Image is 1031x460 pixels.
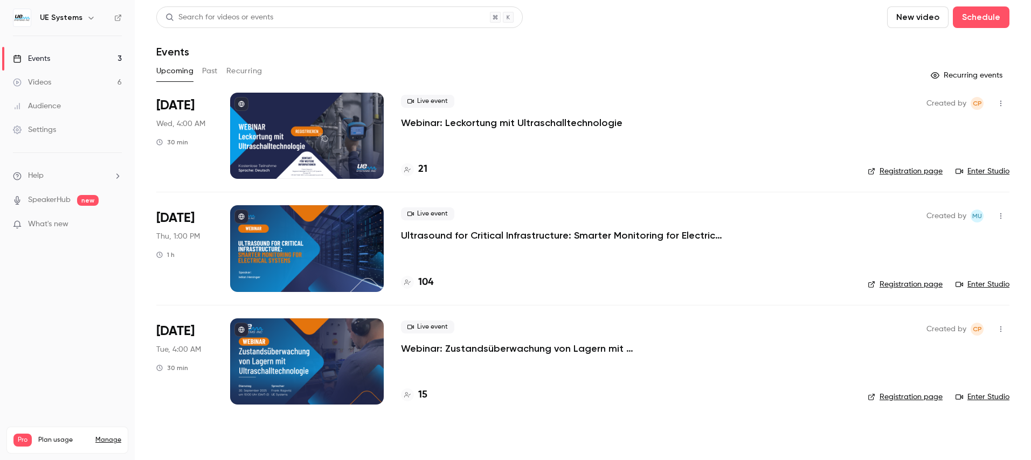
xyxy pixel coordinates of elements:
a: 15 [401,388,427,402]
div: Search for videos or events [165,12,273,23]
div: Sep 30 Tue, 10:00 AM (Europe/Amsterdam) [156,318,213,405]
a: Registration page [868,166,943,177]
a: Enter Studio [956,392,1009,402]
div: Settings [13,124,56,135]
span: Cláudia Pereira [971,323,984,336]
h6: UE Systems [40,12,82,23]
h1: Events [156,45,189,58]
h4: 21 [418,162,427,177]
li: help-dropdown-opener [13,170,122,182]
span: [DATE] [156,97,195,114]
a: Webinar: Leckortung mit Ultraschalltechnologie [401,116,622,129]
a: SpeakerHub [28,194,71,206]
span: Live event [401,207,454,220]
a: Enter Studio [956,166,1009,177]
div: 30 min [156,364,188,372]
span: Pro [13,434,32,447]
div: Audience [13,101,61,111]
span: Plan usage [38,436,89,444]
a: 21 [401,162,427,177]
span: What's new [28,219,68,230]
button: Recurring [226,62,262,80]
button: Past [202,62,218,80]
span: [DATE] [156,323,195,340]
span: Marketing UE Systems [971,210,984,222]
span: new [77,195,99,206]
span: CP [973,97,982,110]
span: Thu, 1:00 PM [156,231,200,242]
button: Upcoming [156,62,193,80]
img: UE Systems [13,9,31,26]
a: Registration page [868,279,943,290]
div: Sep 17 Wed, 10:00 AM (Europe/Amsterdam) [156,93,213,179]
span: [DATE] [156,210,195,227]
span: Tue, 4:00 AM [156,344,201,355]
span: Live event [401,95,454,108]
a: Manage [95,436,121,444]
span: Created by [926,97,966,110]
a: Enter Studio [956,279,1009,290]
span: Created by [926,323,966,336]
div: Videos [13,77,51,88]
a: Ultrasound for Critical Infrastructure: Smarter Monitoring for Electrical Systems [401,229,724,242]
a: Registration page [868,392,943,402]
a: Webinar: Zustandsüberwachung von Lagern mit Ultraschalltechnologie [401,342,724,355]
span: Help [28,170,44,182]
span: Live event [401,320,454,333]
span: Wed, 4:00 AM [156,119,205,129]
iframe: Noticeable Trigger [109,220,122,229]
div: 30 min [156,138,188,147]
h4: 104 [418,275,433,290]
h4: 15 [418,388,427,402]
button: Recurring events [926,67,1009,84]
div: Sep 18 Thu, 1:00 PM (America/New York) [156,205,213,291]
a: 104 [401,275,433,290]
div: 1 h [156,250,175,259]
span: CP [973,323,982,336]
span: MU [972,210,982,222]
button: Schedule [953,6,1009,28]
button: New video [887,6,949,28]
span: Cláudia Pereira [971,97,984,110]
span: Created by [926,210,966,222]
div: Events [13,53,50,64]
